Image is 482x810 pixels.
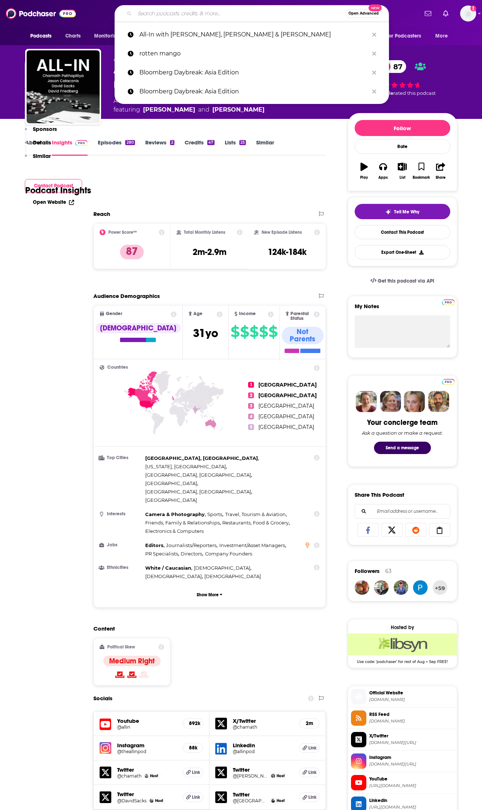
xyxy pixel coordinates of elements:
h2: Total Monthly Listens [184,230,225,235]
span: , [166,541,217,550]
a: rotten mango [115,44,389,63]
a: Instagram[DOMAIN_NAME][URL] [351,753,454,769]
span: rated this podcast [393,90,436,96]
span: [GEOGRAPHIC_DATA] [145,497,197,503]
a: @chamath [117,773,142,779]
span: Link [308,770,317,775]
span: [GEOGRAPHIC_DATA], [GEOGRAPHIC_DATA] [145,472,251,478]
img: User Profile [460,5,476,22]
a: Jason Calacanis [271,774,275,778]
h2: Political Skew [107,644,135,650]
div: Share [436,175,446,180]
button: Contact Podcast [25,179,82,193]
span: [GEOGRAPHIC_DATA] [145,480,197,486]
div: Ask a question or make a request. [362,430,443,436]
span: Restaurants, Food & Grocery [222,520,289,526]
h5: LinkedIn [233,742,293,749]
span: , [222,519,290,527]
span: All-In Podcast, LLC [113,55,171,62]
p: Details [33,139,51,146]
span: , [145,550,179,558]
h3: 124k-184k [268,247,306,257]
h3: Ethnicities [100,565,142,570]
div: Rate [355,139,450,154]
div: 25 [239,140,246,145]
img: David Friedberg [271,799,275,803]
span: For Podcasters [386,31,421,41]
img: Podchaser Pro [442,299,455,305]
button: Follow [355,120,450,136]
img: All-In with Chamath, Jason, Sacks & Friedberg [27,50,100,123]
button: Play [355,158,374,184]
span: Journalists/Reporters [166,542,216,548]
button: Share [431,158,450,184]
button: Show profile menu [460,5,476,22]
a: Link [183,768,203,777]
h5: Twitter [233,791,293,798]
span: Countries [107,365,128,370]
a: philipkur [413,580,428,595]
button: Show More [100,588,320,601]
span: Monitoring [94,31,120,41]
a: Get this podcast via API [365,272,440,290]
span: , [145,510,206,519]
img: mikehorowitz [355,580,369,595]
a: Charts [61,29,85,43]
span: and [167,97,178,104]
img: Libsyn Deal: Use code: 'podchaser' for rest of Aug + Sep FREE! [348,633,457,655]
a: Lists25 [225,139,246,156]
span: Sports [207,511,222,517]
span: Friends, Family & Relationships [145,520,220,526]
span: Link [308,745,317,751]
div: 280 [125,140,135,145]
span: 5 [248,424,254,430]
h4: Medium Right [109,656,155,666]
button: Details [25,139,51,152]
span: allinchamathjason.libsyn.com [369,718,454,724]
span: Host [150,774,158,778]
svg: Add a profile image [470,5,476,11]
a: Episodes280 [98,139,135,156]
span: $ [250,326,258,338]
span: Official Website [369,690,454,696]
a: Reviews2 [145,139,174,156]
span: [GEOGRAPHIC_DATA] [258,392,317,399]
span: $ [269,326,277,338]
button: Similar [25,152,51,166]
a: Similar [256,139,274,156]
a: Open Website [33,199,74,205]
a: 87 [379,60,406,73]
button: open menu [89,29,130,43]
span: [GEOGRAPHIC_DATA] [258,403,314,409]
span: Investment/Asset Managers [219,542,285,548]
img: Barbara Profile [380,391,401,412]
a: Link [299,792,320,802]
button: tell me why sparkleTell Me Why [355,204,450,219]
h5: @allin [117,724,177,730]
span: Camera & Photography [145,511,205,517]
button: open menu [25,29,61,43]
span: Get this podcast via API [378,278,434,284]
img: tell me why sparkle [385,209,391,215]
h5: X/Twitter [233,717,293,724]
a: Share on X/Twitter [381,523,402,537]
span: instagram.com/theallinpod [369,761,454,767]
span: [GEOGRAPHIC_DATA], [GEOGRAPHIC_DATA] [145,489,251,495]
p: Show More [197,592,219,597]
a: @[PERSON_NAME] [233,773,268,779]
span: allinchamathjason.libsyn.com [369,697,454,702]
a: @DavidSacks [117,798,147,803]
h3: Share This Podcast [355,491,404,498]
span: Link [192,794,200,800]
span: , [219,541,286,550]
div: List [400,175,405,180]
a: Show notifications dropdown [440,7,451,20]
span: 2 [248,392,254,398]
span: Editors [145,542,163,548]
a: Link [299,743,320,753]
a: postzavtra [394,580,408,595]
button: open menu [382,29,432,43]
img: iconImage [100,742,111,754]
